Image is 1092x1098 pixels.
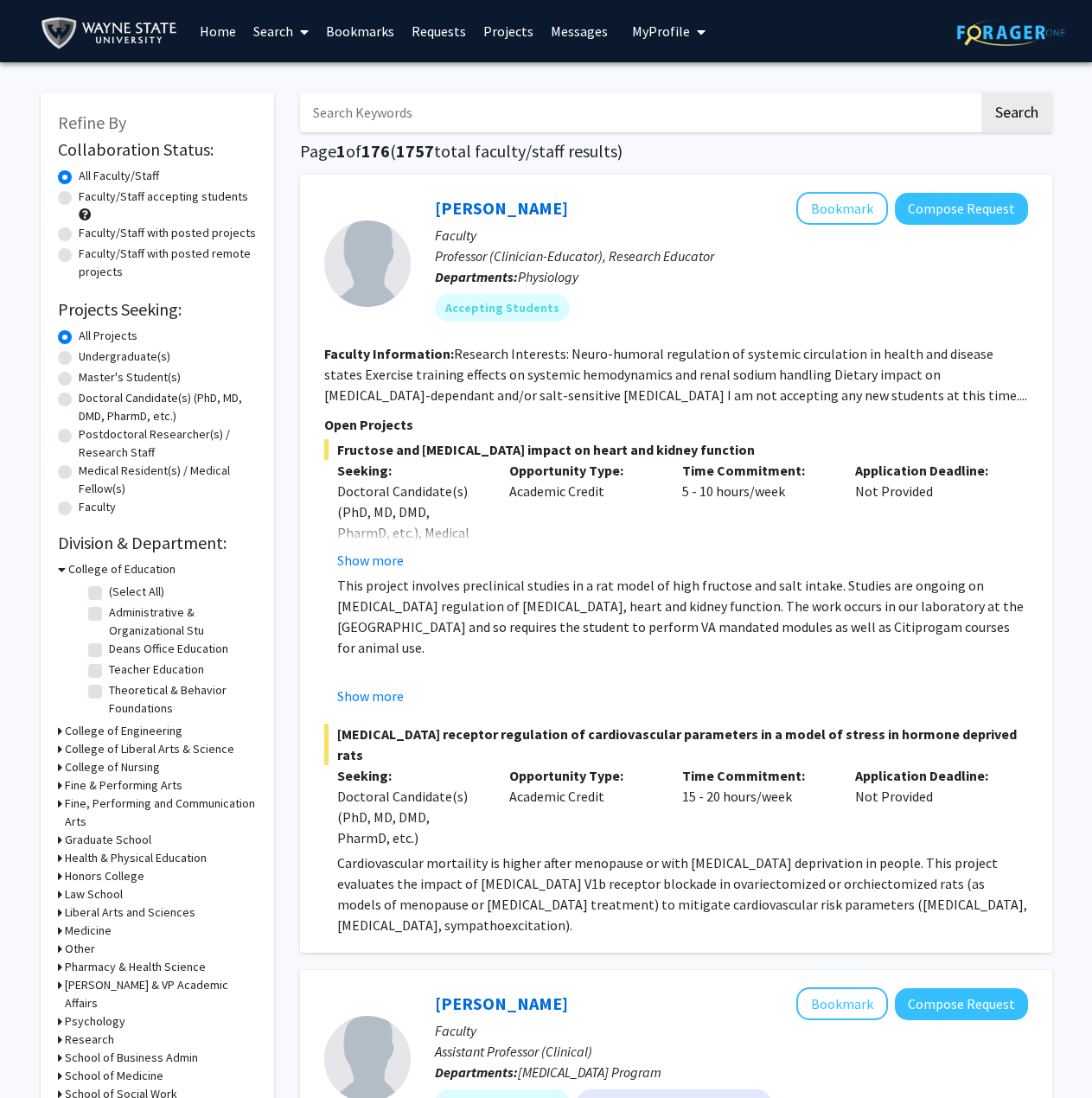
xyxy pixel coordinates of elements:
a: [PERSON_NAME] [435,197,568,219]
label: All Faculty/Staff [79,167,159,185]
span: 1757 [396,140,434,162]
h3: School of Business Admin [65,1049,198,1067]
p: Professor (Clinician-Educator), Research Educator [435,246,1028,266]
h3: [PERSON_NAME] & VP Academic Affairs [65,976,257,1012]
mat-chip: Accepting Students [435,294,570,322]
h2: Projects Seeking: [58,299,257,320]
p: This project involves preclinical studies in a rat model of high fructose and salt intake. Studie... [337,575,1028,658]
p: Seeking: [337,460,484,481]
button: Search [981,93,1052,132]
p: Opportunity Type: [509,460,656,481]
label: Deans Office Education [109,640,228,658]
a: Search [245,1,317,61]
p: Faculty [435,225,1028,246]
h3: College of Liberal Arts & Science [65,740,234,758]
p: Time Commitment: [682,460,829,481]
a: [PERSON_NAME] [435,993,568,1014]
h3: Fine, Performing and Communication Arts [65,795,257,831]
input: Search Keywords [300,93,979,132]
label: All Projects [79,327,137,345]
h3: Health & Physical Education [65,849,207,867]
h3: Pharmacy & Health Science [65,958,206,976]
h3: Liberal Arts and Sciences [65,903,195,922]
span: Refine By [58,112,126,133]
span: 1 [336,140,346,162]
b: Departments: [435,268,518,285]
button: Show more [337,550,404,571]
span: Fructose and [MEDICAL_DATA] impact on heart and kidney function [324,439,1028,460]
h3: Other [65,940,95,958]
p: Opportunity Type: [509,765,656,786]
h3: School of Medicine [65,1067,163,1085]
h3: Research [65,1031,114,1049]
label: Postdoctoral Researcher(s) / Research Staff [79,425,257,462]
span: Physiology [518,268,578,285]
label: Faculty/Staff with posted remote projects [79,245,257,281]
span: My Profile [632,22,690,40]
label: Teacher Education [109,661,204,679]
img: ForagerOne Logo [957,19,1065,46]
span: [MEDICAL_DATA] receptor regulation of cardiovascular parameters in a model of stress in hormone d... [324,724,1028,765]
label: (Select All) [109,583,164,601]
h1: Page of ( total faculty/staff results) [300,141,1052,162]
h3: College of Education [68,560,176,578]
div: 5 - 10 hours/week [669,460,842,571]
label: Faculty/Staff with posted projects [79,224,256,242]
img: Wayne State University Logo [41,14,185,53]
span: 176 [361,140,390,162]
fg-read-more: Research Interests: Neuro-humoral regulation of systemic circulation in health and disease states... [324,345,1027,404]
button: Add Rossi Noreen to Bookmarks [796,192,888,225]
button: Compose Request to Rossi Noreen [895,193,1028,225]
div: Academic Credit [496,460,669,571]
div: Academic Credit [496,765,669,848]
label: Administrative & Organizational Stu [109,603,252,640]
p: Faculty [435,1020,1028,1041]
label: Faculty [79,498,116,516]
label: Doctoral Candidate(s) (PhD, MD, DMD, PharmD, etc.) [79,389,257,425]
button: Add Christine Kivlen to Bookmarks [796,987,888,1020]
h3: College of Engineering [65,722,182,740]
div: Doctoral Candidate(s) (PhD, MD, DMD, PharmD, etc.) [337,786,484,848]
b: Departments: [435,1063,518,1081]
a: Home [191,1,245,61]
p: Application Deadline: [855,460,1002,481]
span: [MEDICAL_DATA] Program [518,1063,661,1081]
p: Application Deadline: [855,765,1002,786]
p: Time Commitment: [682,765,829,786]
h3: Law School [65,885,123,903]
iframe: Chat [13,1020,73,1085]
p: Seeking: [337,765,484,786]
button: Compose Request to Christine Kivlen [895,988,1028,1020]
div: Doctoral Candidate(s) (PhD, MD, DMD, PharmD, etc.), Medical Resident(s) / Medical Fellow(s) [337,481,484,584]
a: Bookmarks [317,1,403,61]
a: Requests [403,1,475,61]
label: Master's Student(s) [79,368,181,386]
h3: College of Nursing [65,758,160,776]
button: Show more [337,686,404,706]
label: Faculty/Staff accepting students [79,188,248,206]
h3: Honors College [65,867,144,885]
h3: Graduate School [65,831,151,849]
h3: Psychology [65,1012,125,1031]
div: Not Provided [842,765,1015,848]
div: Not Provided [842,460,1015,571]
label: Medical Resident(s) / Medical Fellow(s) [79,462,257,498]
h2: Division & Department: [58,533,257,553]
h2: Collaboration Status: [58,139,257,160]
p: Assistant Professor (Clinical) [435,1041,1028,1062]
h3: Fine & Performing Arts [65,776,182,795]
p: Open Projects [324,414,1028,435]
a: Projects [475,1,542,61]
p: Cardiovascular mortaility is higher after menopause or with [MEDICAL_DATA] deprivation in people.... [337,852,1028,935]
b: Faculty Information: [324,345,454,362]
label: Undergraduate(s) [79,348,170,366]
label: Theoretical & Behavior Foundations [109,681,252,718]
h3: Medicine [65,922,112,940]
div: 15 - 20 hours/week [669,765,842,848]
a: Messages [542,1,616,61]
